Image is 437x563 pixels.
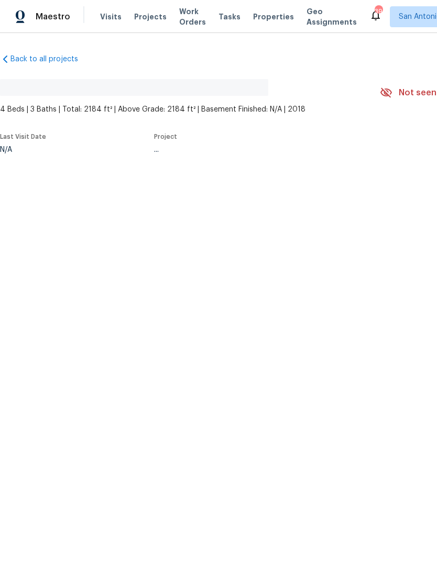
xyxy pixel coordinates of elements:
span: Geo Assignments [307,6,357,27]
span: Properties [253,12,294,22]
div: 39 [375,6,382,17]
span: Projects [134,12,167,22]
div: ... [154,146,355,153]
span: Maestro [36,12,70,22]
span: Visits [100,12,122,22]
span: Project [154,134,177,140]
span: Work Orders [179,6,206,27]
span: Tasks [218,13,241,20]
